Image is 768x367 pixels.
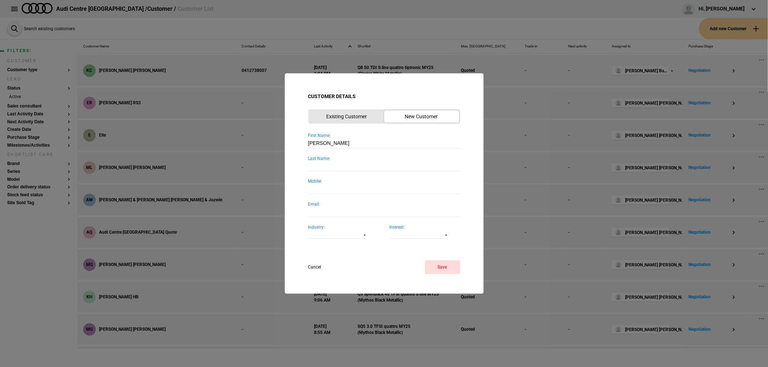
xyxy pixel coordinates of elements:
[308,133,460,139] div: First Name:
[308,224,379,230] div: Industry:
[309,110,384,123] button: Existing Customer
[308,138,460,148] input: First Name:
[308,156,460,162] div: Last Name:
[308,178,460,184] div: Mobile:
[425,260,460,274] button: Save
[390,224,460,230] div: Interest:
[384,110,459,123] button: New Customer
[308,260,334,274] button: Cancel
[308,230,366,239] button: Industry:
[308,93,460,100] div: Customer Details
[308,201,460,207] div: Email:
[308,161,460,171] input: Last Name:
[308,184,460,194] input: Mobile:
[308,207,460,217] input: Email:
[390,230,447,239] button: Interest:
